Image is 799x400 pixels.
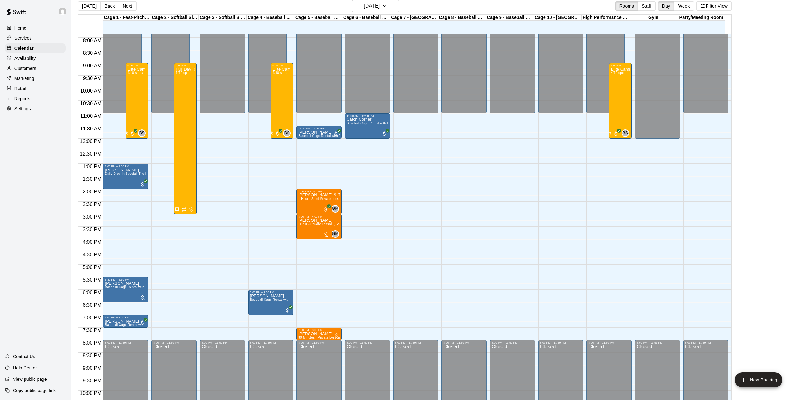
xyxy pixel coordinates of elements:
[735,372,782,387] button: add
[103,15,151,21] div: Cage 1 - Fast-Pitch Machine and Automatic Baseball Hack Attack Pitching Machine
[247,15,294,21] div: Cage 4 - Baseball Pitching Machine
[248,290,293,315] div: 6:00 PM – 7:00 PM: Andrew Neilson
[611,64,630,67] div: 9:00 AM – 12:00 PM
[14,95,30,102] p: Reports
[298,190,340,193] div: 2:00 PM – 3:00 PM
[202,341,243,344] div: 8:00 PM – 11:59 PM
[685,341,727,344] div: 8:00 PM – 11:59 PM
[5,64,66,73] div: Customers
[13,376,47,382] p: View public page
[588,341,630,344] div: 8:00 PM – 11:59 PM
[13,387,56,394] p: Copy public page link
[298,336,353,339] span: 30 Minutes - Private Lesson (1-on-1)
[81,227,103,232] span: 3:30 PM
[14,106,31,112] p: Settings
[126,63,148,139] div: 9:00 AM – 12:00 PM: Elite Camp-half Day
[696,1,732,11] button: Filter View
[615,1,638,11] button: Rooms
[81,265,103,270] span: 5:00 PM
[332,230,339,238] div: Gabe Manalo
[103,164,148,189] div: 1:00 PM – 2:00 PM: Alex Larrea
[78,139,103,144] span: 12:00 PM
[271,63,293,139] div: 9:00 AM – 12:00 PM: Elite Camp-half Day
[105,285,204,289] span: Baseball Cage Rental with Pitching Machine (4 People Maximum!)
[119,1,136,11] button: Next
[5,33,66,43] a: Services
[5,54,66,63] a: Availability
[298,222,346,226] span: 1Hour - Private Lesson (1-on-1)
[79,113,103,119] span: 11:00 AM
[345,113,390,139] div: 11:00 AM – 12:00 PM: Catch Corner
[624,129,629,137] span: Baseline Staff
[14,65,36,71] p: Customers
[298,127,340,130] div: 11:30 AM – 12:00 PM
[139,320,146,326] span: All customers have paid
[623,130,628,136] span: BS
[390,15,438,21] div: Cage 7 - [GEOGRAPHIC_DATA]
[105,316,146,319] div: 7:00 PM – 7:30 PM
[284,307,291,313] span: All customers have paid
[129,131,136,137] span: All customers have paid
[138,129,146,137] div: Baseline Staff
[381,131,388,137] span: All customers have paid
[395,341,437,344] div: 8:00 PM – 11:59 PM
[13,365,37,371] p: Help Center
[59,8,66,15] img: Joe Florio
[332,231,338,237] span: GM
[176,64,195,67] div: 9:00 AM – 3:00 PM
[79,101,103,106] span: 10:30 AM
[443,341,485,344] div: 8:00 PM – 11:59 PM
[629,15,677,21] div: Gym
[638,1,656,11] button: Staff
[141,129,146,137] span: Baseline Staff
[296,189,342,214] div: 2:00 PM – 3:00 PM: Derek & bobby
[284,130,290,136] span: BS
[323,206,329,213] span: All customers have paid
[334,230,339,238] span: Gabe Manalo
[296,328,342,340] div: 7:30 PM – 8:00 PM: 30 Minutes - Private Lesson (1-on-1)
[298,215,340,218] div: 3:00 PM – 4:00 PM
[347,122,446,125] span: Baseball Cage Rental with Pitching Machine (4 People Maximum!)
[332,206,338,212] span: GM
[14,55,36,61] p: Availability
[81,378,103,383] span: 9:30 PM
[438,15,486,21] div: Cage 8 - Baseball Pitching Machine
[250,341,292,344] div: 8:00 PM – 11:59 PM
[5,94,66,103] a: Reports
[14,25,26,31] p: Home
[283,129,291,137] div: Baseline Staff
[199,15,247,21] div: Cage 3 - Softball Slo-pitch Iron [PERSON_NAME] & Baseball Pitching Machine
[14,35,32,41] p: Services
[347,114,388,117] div: 11:00 AM – 12:00 PM
[105,172,229,175] span: Daily Drop-In Special: The Best Batting Cages Near You! - 11AM-4PM WEEKDAYS
[272,71,288,75] span: 4/10 spots filled
[139,130,145,136] span: BS
[347,341,388,344] div: 8:00 PM – 11:59 PM
[609,63,632,139] div: 9:00 AM – 12:00 PM: Elite Camp-half Day
[139,181,146,187] span: All customers have paid
[677,15,725,21] div: Party/Meeting Room
[79,88,103,94] span: 10:00 AM
[5,84,66,93] div: Retail
[364,2,380,10] h6: [DATE]
[613,131,619,137] span: All customers have paid
[333,131,339,137] span: All customers have paid
[250,291,292,294] div: 6:00 PM – 7:00 PM
[81,239,103,245] span: 4:00 PM
[174,63,197,214] div: 9:00 AM – 3:00 PM: Full Day Recreational Camp
[81,63,103,68] span: 9:00 AM
[286,129,291,137] span: Baseline Staff
[5,104,66,113] a: Settings
[105,165,146,168] div: 1:00 PM – 2:00 PM
[5,74,66,83] a: Marketing
[5,23,66,33] a: Home
[486,15,534,21] div: Cage 9 - Baseball Pitching Machine / [GEOGRAPHIC_DATA]
[105,278,146,281] div: 5:30 PM – 6:30 PM
[334,205,339,213] span: Gabe Manalo
[81,176,103,182] span: 1:30 PM
[342,15,390,21] div: Cage 6 - Baseball Pitching Machine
